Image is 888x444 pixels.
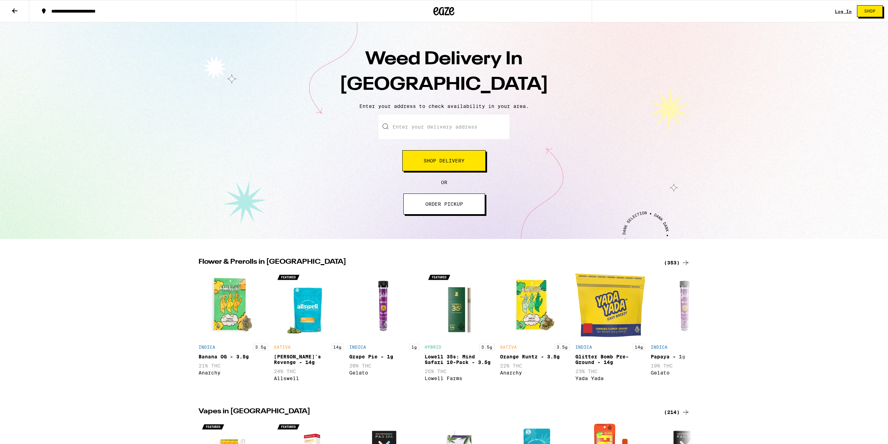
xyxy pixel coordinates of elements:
[349,345,366,349] p: INDICA
[664,408,690,416] a: (214)
[199,370,268,376] div: Anarchy
[554,344,570,350] p: 3.5g
[575,369,645,374] p: 23% THC
[651,363,721,369] p: 19% THC
[425,354,494,365] div: Lowell 35s: Mind Safari 10-Pack - 3.5g
[835,9,852,14] a: Log In
[339,76,549,94] span: [GEOGRAPHIC_DATA]
[349,270,419,340] img: Gelato - Grape Pie - 1g
[479,344,494,350] p: 3.5g
[199,363,268,369] p: 21% THC
[274,354,344,365] div: [PERSON_NAME]'s Revenge - 14g
[349,270,419,391] div: Open page for Grape Pie - 1g from Gelato
[425,369,494,374] p: 25% THC
[274,345,291,349] p: SATIVA
[664,259,690,267] a: (353)
[402,150,486,171] button: Shop Delivery
[331,344,344,350] p: 14g
[425,376,494,381] div: Lowell Farms
[349,363,419,369] p: 20% THC
[500,270,570,391] div: Open page for Orange Runtz - 3.5g from Anarchy
[253,344,268,350] p: 3.5g
[500,370,570,376] div: Anarchy
[425,270,494,340] img: Lowell Farms - Lowell 35s: Mind Safari 10-Pack - 3.5g
[199,345,215,349] p: INDICA
[425,345,441,349] p: HYBRID
[424,158,464,163] span: Shop Delivery
[500,345,517,349] p: SATIVA
[349,370,419,376] div: Gelato
[322,47,566,98] h1: Weed Delivery In
[857,5,883,17] button: Shop
[575,376,645,381] div: Yada Yada
[199,270,268,391] div: Open page for Banana OG - 3.5g from Anarchy
[199,259,656,267] h2: Flower & Prerolls in [GEOGRAPHIC_DATA]
[651,345,667,349] p: INDICA
[425,202,463,206] span: ORDER PICKUP
[274,270,344,340] img: Allswell - Jack's Revenge - 14g
[409,344,419,350] p: 1g
[651,270,721,391] div: Open page for Papaya - 1g from Gelato
[651,370,721,376] div: Gelato
[500,363,570,369] p: 22% THC
[852,5,888,17] a: Shop
[575,270,645,391] div: Open page for Glitter Bomb Pre-Ground - 14g from Yada Yada
[274,270,344,391] div: Open page for Jack's Revenge - 14g from Allswell
[379,115,509,139] input: Enter your delivery address
[651,354,721,359] div: Papaya - 1g
[633,344,645,350] p: 14g
[403,194,485,214] button: ORDER PICKUP
[500,354,570,359] div: Orange Runtz - 3.5g
[199,354,268,359] div: Banana OG - 3.5g
[425,270,494,391] div: Open page for Lowell 35s: Mind Safari 10-Pack - 3.5g from Lowell Farms
[199,270,268,340] img: Anarchy - Banana OG - 3.5g
[500,270,570,340] img: Anarchy - Orange Runtz - 3.5g
[274,376,344,381] div: Allswell
[7,103,881,109] p: Enter your address to check availability in your area.
[199,408,656,416] h2: Vapes in [GEOGRAPHIC_DATA]
[274,369,344,374] p: 24% THC
[651,270,721,340] img: Gelato - Papaya - 1g
[349,354,419,359] div: Grape Pie - 1g
[575,354,645,365] div: Glitter Bomb Pre-Ground - 14g
[864,9,875,13] span: Shop
[575,270,645,340] img: Yada Yada - Glitter Bomb Pre-Ground - 14g
[441,180,447,185] span: OR
[575,345,592,349] p: INDICA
